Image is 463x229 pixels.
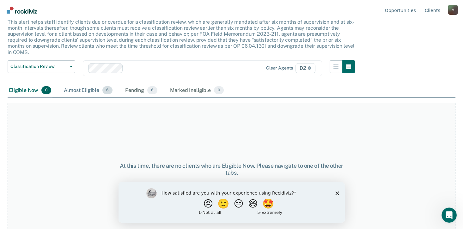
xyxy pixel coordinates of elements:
[124,84,159,98] div: Pending6
[102,86,113,94] span: 6
[7,7,37,14] img: Recidiviz
[266,65,293,71] div: Clear agents
[214,86,224,94] span: 0
[10,64,67,69] span: Classification Review
[119,182,345,223] iframe: Survey by Kim from Recidiviz
[442,208,457,223] iframe: Intercom live chat
[8,60,75,73] button: Classification Review
[295,63,315,73] span: D2
[8,19,355,55] p: This alert helps staff identify clients due or overdue for a classification review, which are gen...
[448,5,458,15] div: M
[120,162,344,176] div: At this time, there are no clients who are Eligible Now. Please navigate to one of the other tabs.
[448,5,458,15] button: Profile dropdown button
[41,86,51,94] span: 0
[63,84,114,98] div: Almost Eligible6
[169,84,225,98] div: Marked Ineligible0
[147,86,157,94] span: 6
[8,84,52,98] div: Eligible Now0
